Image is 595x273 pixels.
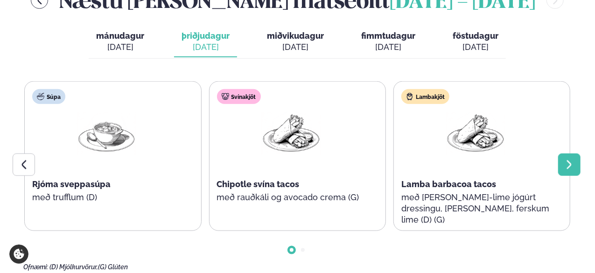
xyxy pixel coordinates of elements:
div: Svínakjöt [217,89,261,104]
span: Lamba barbacoa tacos [401,179,496,189]
div: Lambakjöt [401,89,449,104]
button: mánudagur [DATE] [89,27,152,57]
div: [DATE] [361,42,415,53]
span: Chipotle svína tacos [217,179,300,189]
button: þriðjudagur [DATE] [174,27,237,57]
span: föstudagur [453,31,498,41]
img: Soup.png [77,112,136,155]
span: Ofnæmi: [23,263,48,271]
p: með trufflum (D) [32,192,181,203]
div: [DATE] [182,42,230,53]
button: miðvikudagur [DATE] [259,27,331,57]
p: með [PERSON_NAME]-lime jógúrt dressingu, [PERSON_NAME], ferskum lime (D) (G) [401,192,550,225]
img: Wraps.png [446,112,505,155]
span: Rjóma sveppasúpa [32,179,111,189]
button: fimmtudagur [DATE] [354,27,423,57]
span: miðvikudagur [267,31,324,41]
img: Lamb.svg [406,93,413,100]
img: pork.svg [222,93,229,100]
div: [DATE] [96,42,144,53]
img: soup.svg [37,93,44,100]
a: Cookie settings [9,245,28,264]
button: föstudagur [DATE] [445,27,506,57]
p: með rauðkáli og avocado crema (G) [217,192,365,203]
img: Wraps.png [261,112,321,155]
span: fimmtudagur [361,31,415,41]
span: Go to slide 1 [290,248,294,252]
span: (D) Mjólkurvörur, [49,263,98,271]
div: Súpa [32,89,65,104]
span: Go to slide 2 [301,248,305,252]
div: [DATE] [267,42,324,53]
span: þriðjudagur [182,31,230,41]
span: (G) Glúten [98,263,128,271]
div: [DATE] [453,42,498,53]
span: mánudagur [96,31,144,41]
